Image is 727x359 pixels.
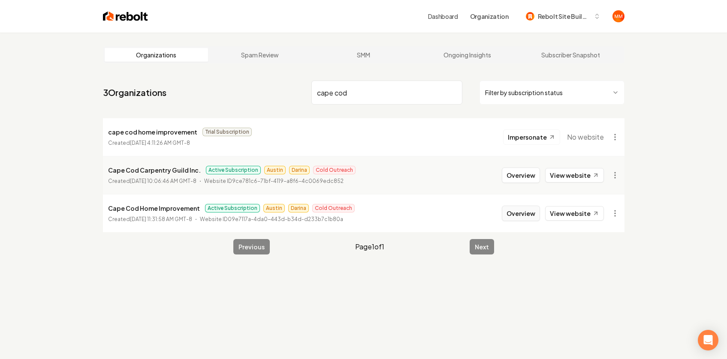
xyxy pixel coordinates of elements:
a: Ongoing Insights [415,48,519,62]
input: Search by name or ID [311,81,462,105]
p: cape cod home improvement [108,127,197,137]
span: Rebolt Site Builder [538,12,590,21]
a: Subscriber Snapshot [519,48,623,62]
a: Dashboard [428,12,458,21]
button: Organization [465,9,514,24]
span: Impersonate [508,133,547,141]
img: Rebolt Logo [103,10,148,22]
span: Darina [288,204,309,212]
span: No website [567,132,604,142]
a: Spam Review [208,48,312,62]
span: Darina [289,166,310,174]
time: [DATE] 4:11:26 AM GMT-8 [130,140,190,146]
span: Active Subscription [206,166,261,174]
span: Trial Subscription [202,128,252,136]
button: Impersonate [503,129,560,145]
p: Website ID 09e7117a-4da0-443d-b34d-d233b7c1b80a [200,215,343,224]
span: Active Subscription [205,204,260,212]
button: Open user button [612,10,624,22]
a: View website [545,206,604,221]
button: Overview [502,206,540,221]
p: Cape Cod Carpentry Guild Inc. [108,165,201,175]
span: Cold Outreach [312,204,355,212]
img: Rebolt Site Builder [526,12,534,21]
p: Created [108,215,192,224]
div: Open Intercom Messenger [698,330,718,350]
p: Website ID 9ce781c6-71bf-4119-a8f6-4c0069edc852 [204,177,344,185]
p: Created [108,139,190,147]
span: Austin [264,166,286,174]
span: Page 1 of 1 [355,242,384,252]
a: View website [545,168,604,182]
a: SMM [312,48,416,62]
time: [DATE] 10:06:46 AM GMT-8 [130,178,196,184]
a: Organizations [105,48,208,62]
p: Created [108,177,196,185]
a: 3Organizations [103,87,166,99]
time: [DATE] 11:31:58 AM GMT-8 [130,216,192,222]
span: Cold Outreach [313,166,356,174]
span: Austin [263,204,285,212]
p: Cape Cod Home Improvement [108,203,200,213]
button: Overview [502,168,540,183]
img: Matthew Meyer [612,10,624,22]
